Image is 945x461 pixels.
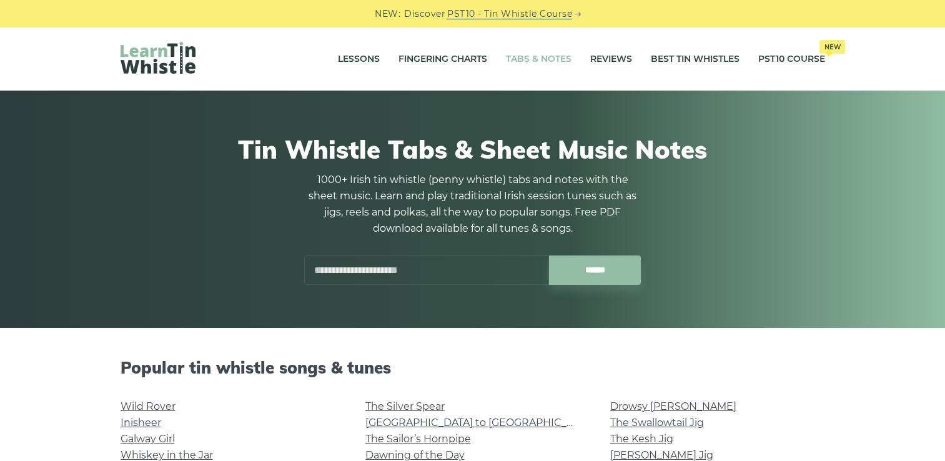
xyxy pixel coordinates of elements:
[365,417,596,429] a: [GEOGRAPHIC_DATA] to [GEOGRAPHIC_DATA]
[398,44,487,75] a: Fingering Charts
[819,40,845,54] span: New
[610,433,673,445] a: The Kesh Jig
[121,400,176,412] a: Wild Rover
[121,42,195,74] img: LearnTinWhistle.com
[365,433,471,445] a: The Sailor’s Hornpipe
[365,449,465,461] a: Dawning of the Day
[121,134,825,164] h1: Tin Whistle Tabs & Sheet Music Notes
[121,433,175,445] a: Galway Girl
[590,44,632,75] a: Reviews
[304,172,641,237] p: 1000+ Irish tin whistle (penny whistle) tabs and notes with the sheet music. Learn and play tradi...
[338,44,380,75] a: Lessons
[121,358,825,377] h2: Popular tin whistle songs & tunes
[506,44,571,75] a: Tabs & Notes
[610,400,736,412] a: Drowsy [PERSON_NAME]
[610,449,713,461] a: [PERSON_NAME] Jig
[121,449,213,461] a: Whiskey in the Jar
[758,44,825,75] a: PST10 CourseNew
[610,417,704,429] a: The Swallowtail Jig
[121,417,161,429] a: Inisheer
[651,44,740,75] a: Best Tin Whistles
[365,400,445,412] a: The Silver Spear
